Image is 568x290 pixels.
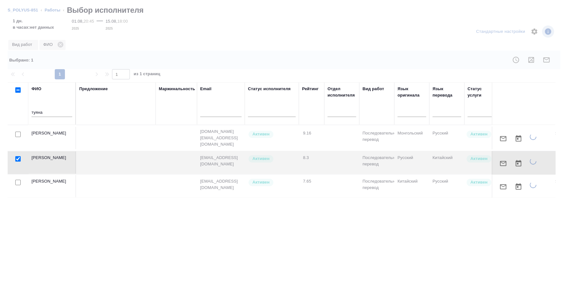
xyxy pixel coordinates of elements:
[200,86,211,92] div: Email
[15,180,21,185] input: Выбери исполнителей, чтобы отправить приглашение на работу
[511,131,526,146] button: Открыть календарь загрузки
[15,132,21,137] input: Выбери исполнителей, чтобы отправить приглашение на работу
[327,86,356,98] div: Отдел исполнителя
[511,179,526,194] button: Открыть календарь загрузки
[495,131,511,146] button: Отправить предложение о работе
[495,179,511,194] button: Отправить предложение о работе
[159,86,195,92] div: Маржинальность
[302,86,319,92] div: Рейтинг
[28,151,76,174] td: [PERSON_NAME]
[362,86,384,92] div: Вид работ
[467,86,496,98] div: Статус услуги
[28,175,76,197] td: [PERSON_NAME]
[28,127,76,149] td: [PERSON_NAME]
[397,86,426,98] div: Язык оригинала
[432,86,461,98] div: Язык перевода
[495,156,511,171] button: Отправить предложение о работе
[511,156,526,171] button: Открыть календарь загрузки
[32,86,41,92] div: ФИО
[79,86,108,92] div: Предложение
[248,86,291,92] div: Статус исполнителя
